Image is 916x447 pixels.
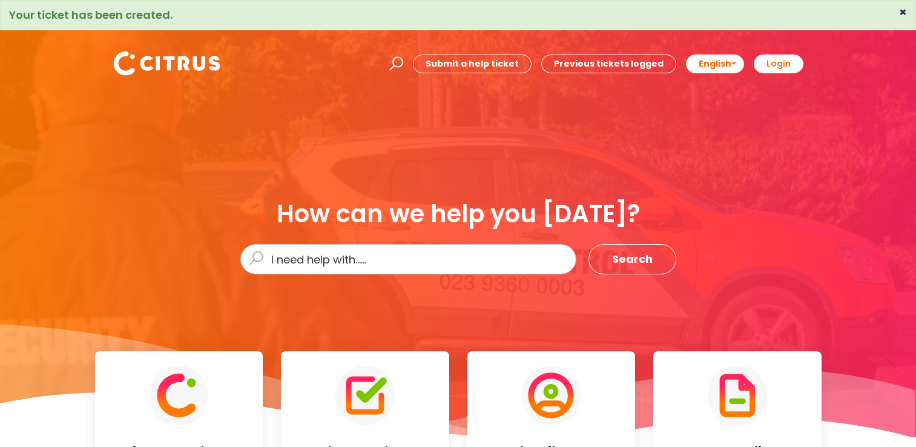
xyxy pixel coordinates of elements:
[766,58,791,70] b: Login
[240,200,676,227] div: How can we help you [DATE]?
[541,55,676,73] a: Previous tickets logged
[612,250,653,269] span: Search
[754,55,803,73] a: Login
[240,244,576,274] input: I need help with......
[899,7,907,18] button: ×
[699,58,731,70] span: English
[413,55,532,73] a: Submit a help ticket
[588,244,676,274] button: Search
